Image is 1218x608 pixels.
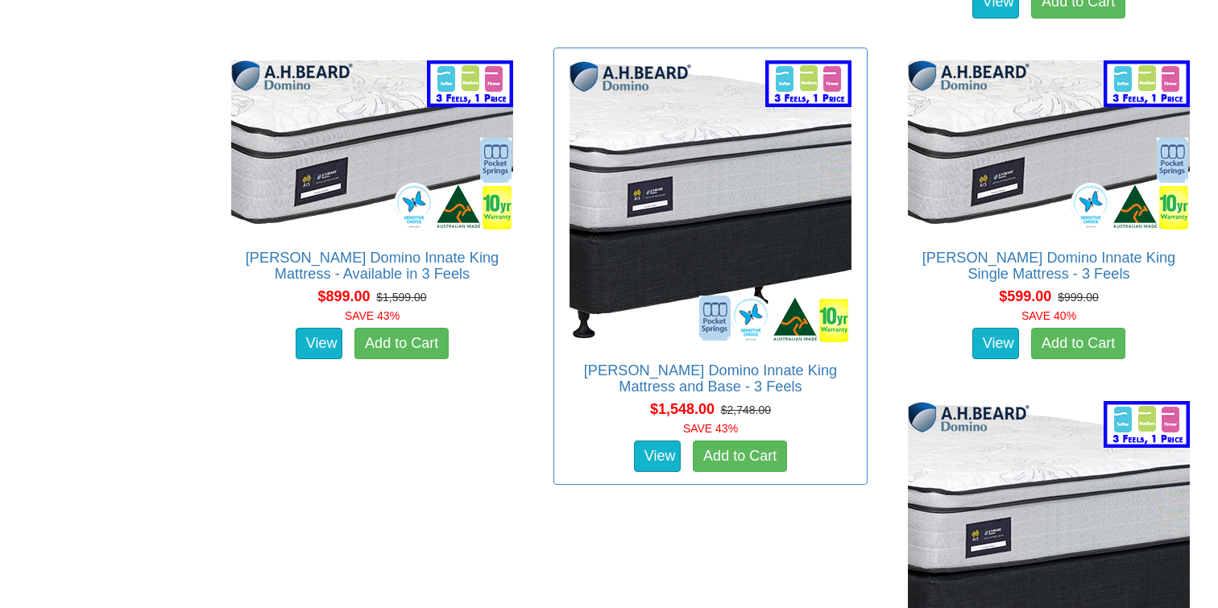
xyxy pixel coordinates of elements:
img: A.H Beard Domino Innate King Mattress and Base - 3 Feels [565,56,855,346]
a: View [296,328,342,360]
del: $2,748.00 [721,403,771,416]
a: Add to Cart [354,328,449,360]
a: [PERSON_NAME] Domino Innate King Single Mattress - 3 Feels [922,250,1175,282]
span: $899.00 [317,288,370,304]
a: View [972,328,1019,360]
img: A.H Beard Domino Innate King Single Mattress - 3 Feels [904,56,1194,234]
a: [PERSON_NAME] Domino Innate King Mattress - Available in 3 Feels [246,250,499,282]
font: SAVE 43% [683,422,738,435]
span: $1,548.00 [650,401,715,417]
del: $999.00 [1058,291,1099,304]
a: [PERSON_NAME] Domino Innate King Mattress and Base - 3 Feels [584,362,837,395]
font: SAVE 40% [1021,309,1076,322]
a: View [634,440,681,473]
font: SAVE 43% [345,309,400,322]
a: Add to Cart [693,440,787,473]
a: Add to Cart [1031,328,1125,360]
del: $1,599.00 [376,291,426,304]
img: A.H Beard Domino Innate King Mattress - Available in 3 Feels [227,56,517,234]
span: $599.00 [999,288,1051,304]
